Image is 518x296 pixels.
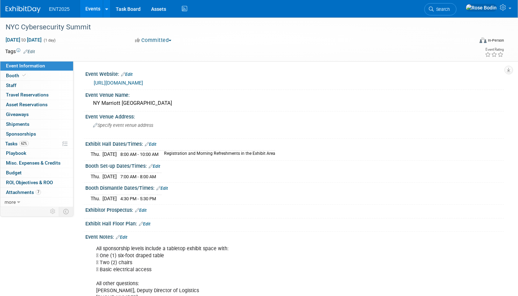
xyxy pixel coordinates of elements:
span: 7:00 AM - 8:00 AM [120,174,156,179]
span: Travel Reservations [6,92,49,98]
div: Exhibitor Prospectus: [85,205,504,214]
a: [URL][DOMAIN_NAME] [94,80,143,86]
img: Rose Bodin [466,4,497,12]
div: Event Venue Address: [85,111,504,120]
span: 4:30 PM - 5:30 PM [120,196,156,201]
span: Sponsorships [6,131,36,137]
a: Edit [121,72,133,77]
span: Specify event venue address [93,123,153,128]
div: NY Marriott [GEOGRAPHIC_DATA] [91,98,499,109]
td: Toggle Event Tabs [59,207,73,216]
div: Event Notes: [85,232,504,241]
div: Exhibit Hall Dates/Times: [85,139,504,148]
div: Booth Dismantle Dates/Times: [85,183,504,192]
td: Thu. [91,195,102,202]
a: Asset Reservations [0,100,73,109]
div: Event Website: [85,69,504,78]
span: Attachments [6,189,41,195]
div: Event Rating [485,48,504,51]
span: 7 [36,189,41,195]
span: Booth [6,73,27,78]
td: Thu. [91,151,102,158]
div: In-Person [488,38,504,43]
img: ExhibitDay [6,6,41,13]
span: Asset Reservations [6,102,48,107]
td: Tags [5,48,35,55]
span: Misc. Expenses & Credits [6,160,61,166]
td: Thu. [91,173,102,180]
span: Giveaways [6,111,29,117]
span: Staff [6,82,16,88]
a: Search [424,3,456,15]
span: Search [434,7,450,12]
span: 8:00 AM - 10:00 AM [120,152,158,157]
i: Booth reservation complete [22,73,26,77]
td: Personalize Event Tab Strip [47,207,59,216]
span: [DATE] [DATE] [5,37,42,43]
div: Booth Set-up Dates/Times: [85,161,504,170]
a: Booth [0,71,73,80]
a: more [0,197,73,207]
a: Giveaways [0,110,73,119]
div: Event Format [430,36,504,47]
td: [DATE] [102,195,117,202]
td: [DATE] [102,151,117,158]
a: Shipments [0,120,73,129]
a: Tasks62% [0,139,73,149]
td: [DATE] [102,173,117,180]
a: Edit [116,235,127,240]
span: Shipments [6,121,29,127]
span: Budget [6,170,22,175]
a: Edit [156,186,168,191]
span: ENT2025 [49,6,70,12]
td: Registration and Morning Refreshments in the Exhibit Area [160,151,275,158]
a: Event Information [0,61,73,71]
a: ROI, Objectives & ROO [0,178,73,187]
a: Edit [23,49,35,54]
span: (1 day) [43,38,56,43]
div: Exhibit Hall Floor Plan: [85,218,504,228]
a: Misc. Expenses & Credits [0,158,73,168]
span: more [5,199,16,205]
img: Format-Inperson.png [480,37,487,43]
span: 62% [19,141,29,146]
a: Edit [145,142,156,147]
a: Edit [139,222,150,226]
a: Playbook [0,149,73,158]
span: ROI, Objectives & ROO [6,180,53,185]
div: Event Venue Name: [85,90,504,99]
a: Edit [149,164,160,169]
div: NYC Cybersecurity Summit [3,21,462,34]
a: Staff [0,81,73,90]
a: Sponsorships [0,129,73,139]
a: Budget [0,168,73,178]
span: to [20,37,27,43]
span: Tasks [5,141,29,146]
a: Attachments7 [0,188,73,197]
span: Playbook [6,150,26,156]
span: Event Information [6,63,45,68]
a: Travel Reservations [0,90,73,100]
a: Edit [135,208,147,213]
button: Committed [133,37,174,44]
